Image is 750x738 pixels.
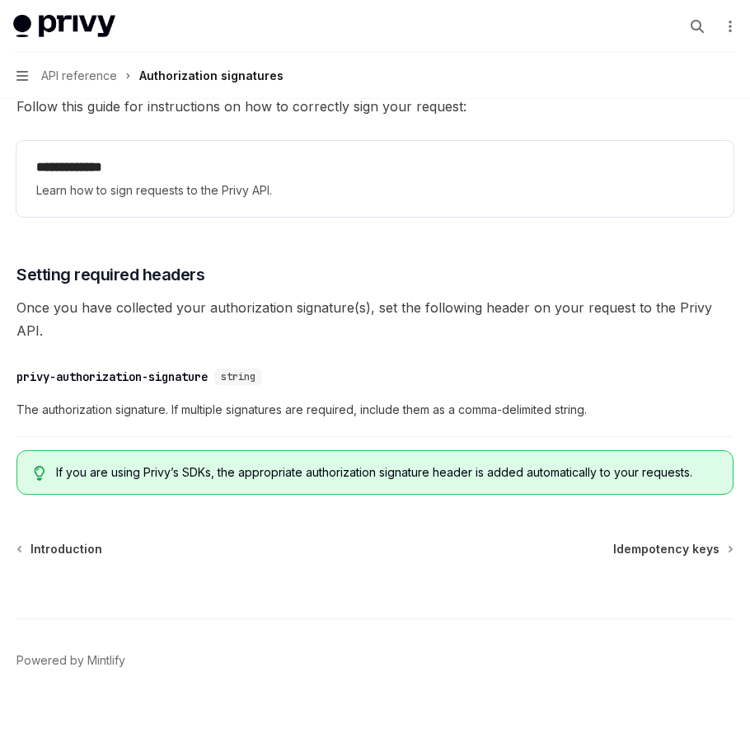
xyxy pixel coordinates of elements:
[613,541,732,557] a: Idempotency keys
[720,15,737,38] button: More actions
[56,464,716,481] span: If you are using Privy’s SDKs, the appropriate authorization signature header is added automatica...
[16,141,734,217] a: **** **** ***Learn how to sign requests to the Privy API.
[16,263,204,286] span: Setting required headers
[16,296,734,342] span: Once you have collected your authorization signature(s), set the following header on your request...
[34,466,45,481] svg: Tip
[18,541,102,557] a: Introduction
[221,370,255,383] span: string
[16,369,208,385] div: privy-authorization-signature
[139,66,284,86] div: Authorization signatures
[36,181,714,200] span: Learn how to sign requests to the Privy API.
[613,541,720,557] span: Idempotency keys
[684,13,710,40] button: Open search
[16,652,125,669] a: Powered by Mintlify
[30,541,102,557] span: Introduction
[16,400,734,420] span: The authorization signature. If multiple signatures are required, include them as a comma-delimit...
[13,15,115,38] img: light logo
[41,66,117,86] span: API reference
[16,95,734,118] span: Follow this guide for instructions on how to correctly sign your request:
